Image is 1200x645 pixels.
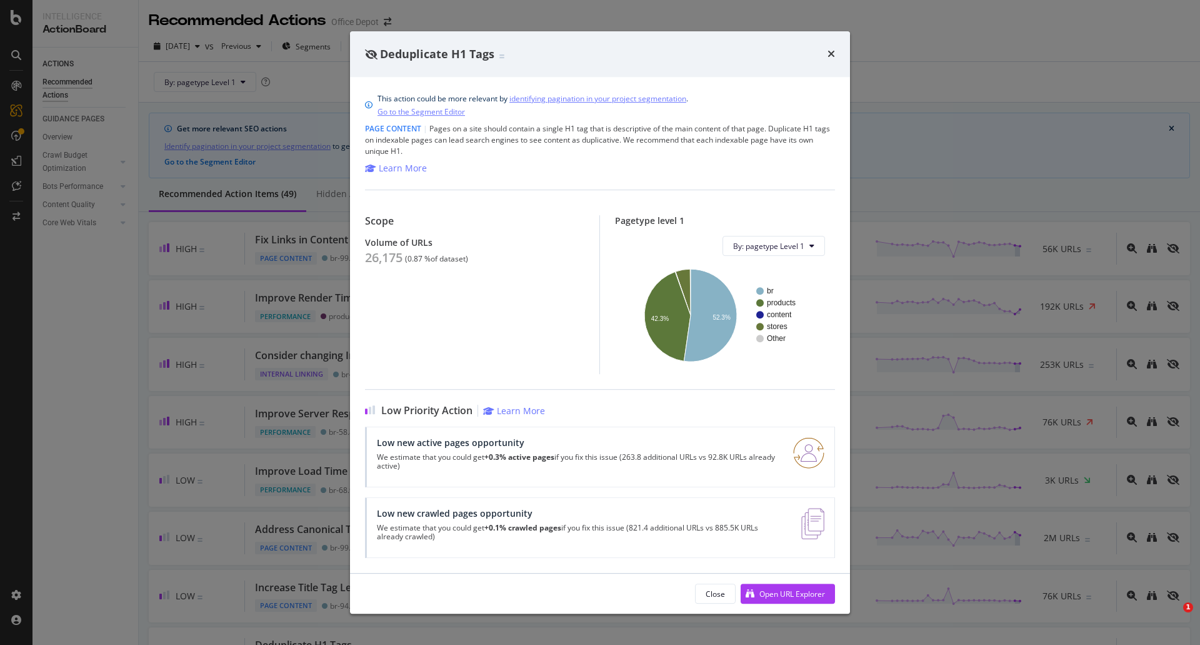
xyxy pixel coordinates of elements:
[381,405,472,417] span: Low Priority Action
[767,323,787,332] text: stores
[365,237,584,248] div: Volume of URLs
[827,46,835,63] div: times
[499,54,504,58] img: Equal
[377,437,778,448] div: Low new active pages opportunity
[365,123,835,157] div: Pages on a site should contain a single H1 tag that is descriptive of the main content of that pa...
[377,105,465,118] a: Go to the Segment Editor
[793,437,824,469] img: RO06QsNG.png
[365,250,402,265] div: 26,175
[1183,602,1193,612] span: 1
[365,215,584,227] div: Scope
[483,405,545,417] a: Learn More
[379,162,427,175] div: Learn More
[767,335,786,343] text: Other
[1157,602,1187,632] iframe: Intercom live chat
[651,315,669,322] text: 42.3%
[484,522,561,533] strong: +0.1% crawled pages
[759,589,825,599] div: Open URL Explorer
[377,508,786,519] div: Low new crawled pages opportunity
[365,92,835,118] div: info banner
[741,584,835,604] button: Open URL Explorer
[509,92,686,105] a: identifying pagination in your project segmentation
[722,236,825,256] button: By: pagetype Level 1
[377,524,786,541] p: We estimate that you could get if you fix this issue (821.4 additional URLs vs 885.5K URLs alread...
[484,452,554,462] strong: +0.3% active pages
[365,162,427,175] a: Learn More
[377,453,778,470] p: We estimate that you could get if you fix this issue (263.8 additional URLs vs 92.8K URLs already...
[625,266,825,364] svg: A chart.
[423,123,427,134] span: |
[801,508,824,539] img: e5DMFwAAAABJRU5ErkJggg==
[767,311,792,320] text: content
[695,584,736,604] button: Close
[733,241,804,251] span: By: pagetype Level 1
[350,31,850,614] div: modal
[365,123,421,134] span: Page Content
[706,589,725,599] div: Close
[405,255,468,263] div: ( 0.87 % of dataset )
[380,46,494,61] span: Deduplicate H1 Tags
[497,405,545,417] div: Learn More
[377,92,688,118] div: This action could be more relevant by .
[365,49,377,59] div: eye-slash
[767,287,774,296] text: br
[712,314,730,321] text: 52.3%
[615,215,835,226] div: Pagetype level 1
[767,299,796,308] text: products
